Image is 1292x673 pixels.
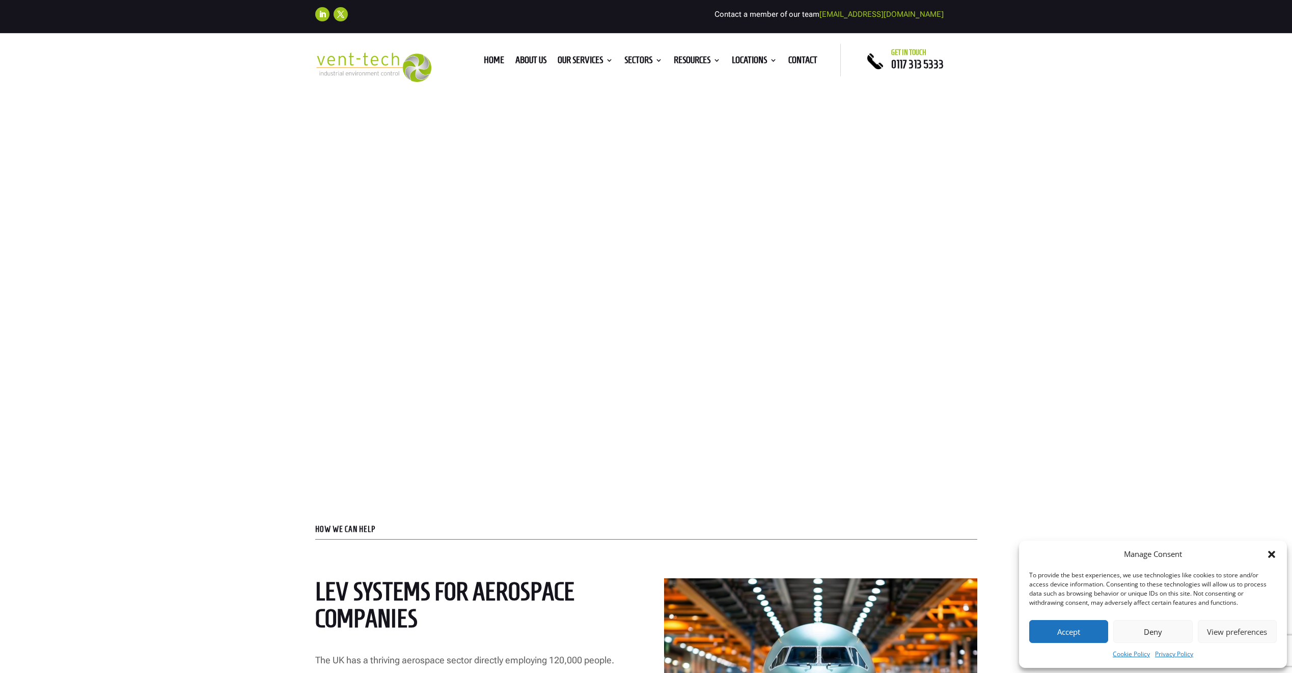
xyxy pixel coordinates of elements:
[558,57,613,68] a: Our Services
[315,525,977,534] p: HOW WE CAN HELP
[788,57,817,68] a: Contact
[819,10,944,19] a: [EMAIL_ADDRESS][DOMAIN_NAME]
[1113,620,1192,643] button: Deny
[1267,549,1277,559] div: Close dialog
[1113,648,1150,660] a: Cookie Policy
[1155,648,1193,660] a: Privacy Policy
[484,57,504,68] a: Home
[891,48,926,57] span: Get in touch
[1124,548,1182,560] div: Manage Consent
[1029,620,1108,643] button: Accept
[334,7,348,21] a: Follow on X
[624,57,663,68] a: Sectors
[315,7,329,21] a: Follow on LinkedIn
[714,10,944,19] span: Contact a member of our team
[1198,620,1277,643] button: View preferences
[515,57,546,68] a: About us
[315,52,432,82] img: 2023-09-27T08_35_16.549ZVENT-TECH---Clear-background
[1029,571,1276,607] div: To provide the best experiences, we use technologies like cookies to store and/or access device i...
[674,57,721,68] a: Resources
[891,58,944,70] a: 0117 313 5333
[732,57,777,68] a: Locations
[315,578,628,637] h2: LEV systems for aerospace companies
